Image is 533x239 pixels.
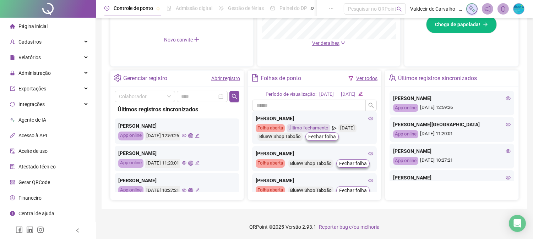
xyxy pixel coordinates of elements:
[18,70,51,76] span: Administração
[211,76,240,81] a: Abrir registro
[285,224,301,230] span: Versão
[251,74,259,82] span: file-text
[513,4,524,14] img: 19474
[393,130,511,138] div: [DATE] 11:20:01
[338,124,357,132] div: [DATE]
[18,211,54,216] span: Central de ajuda
[256,124,285,132] div: Folha aberta
[266,91,316,98] div: Período de visualização:
[10,86,15,91] span: export
[426,16,497,33] button: Chega de papelada!
[506,149,511,154] span: eye
[358,91,363,96] span: edit
[368,178,373,183] span: eye
[195,188,200,193] span: edit
[18,86,46,91] span: Exportações
[118,186,143,195] div: App online
[287,124,330,132] div: Último fechamento
[118,177,236,184] div: [PERSON_NAME]
[308,133,336,140] span: Fechar folha
[10,133,15,138] span: api
[310,6,314,11] span: pushpin
[341,40,346,45] span: down
[10,24,15,29] span: home
[10,164,15,169] span: solution
[10,180,15,185] span: qrcode
[10,195,15,200] span: dollar
[18,55,41,60] span: Relatórios
[18,23,48,29] span: Página inicial
[123,72,167,84] div: Gerenciar registro
[393,157,418,165] div: App online
[188,133,193,138] span: global
[393,174,511,182] div: [PERSON_NAME]
[393,104,511,112] div: [DATE] 12:59:26
[256,159,285,168] div: Folha aberta
[118,105,236,114] div: Últimos registros sincronizados
[398,72,477,84] div: Últimos registros sincronizados
[232,94,237,99] span: search
[288,160,333,168] div: BlueW Shop Taboão
[393,121,511,128] div: [PERSON_NAME][GEOGRAPHIC_DATA]
[18,148,48,154] span: Aceite de uso
[118,132,143,140] div: App online
[18,179,50,185] span: Gerar QRCode
[368,151,373,156] span: eye
[176,5,212,11] span: Admissão digital
[10,39,15,44] span: user-add
[219,6,224,11] span: sun
[506,96,511,101] span: eye
[393,157,511,165] div: [DATE] 10:27:21
[10,211,15,216] span: info-circle
[104,6,109,11] span: clock-circle
[288,187,333,195] div: BlueW Shop Taboão
[336,186,370,195] button: Fechar folha
[506,175,511,180] span: eye
[182,133,186,138] span: eye
[312,40,346,46] a: Ver detalhes down
[270,6,275,11] span: dashboard
[397,6,402,12] span: search
[18,117,46,123] span: Agente de IA
[18,133,47,138] span: Acesso à API
[305,132,339,141] button: Fechar folha
[348,76,353,81] span: filter
[368,102,374,108] span: search
[256,186,285,195] div: Folha aberta
[194,37,200,42] span: plus
[182,188,186,193] span: eye
[75,228,80,233] span: left
[339,160,367,167] span: Fechar folha
[195,161,200,165] span: edit
[483,22,488,27] span: arrow-right
[256,115,373,122] div: [PERSON_NAME]
[156,6,160,11] span: pushpin
[10,71,15,76] span: lock
[18,195,42,201] span: Financeiro
[18,164,56,169] span: Atestado técnico
[145,159,180,168] div: [DATE] 11:20:01
[10,102,15,107] span: sync
[506,122,511,127] span: eye
[256,177,373,184] div: [PERSON_NAME]
[393,130,418,138] div: App online
[393,104,418,112] div: App online
[319,91,334,98] div: [DATE]
[114,5,153,11] span: Controle de ponto
[332,124,337,132] span: send
[145,186,180,195] div: [DATE] 10:27:21
[337,91,338,98] div: -
[118,159,143,168] div: App online
[257,133,303,141] div: BlueW Shop Taboão
[164,37,200,43] span: Novo convite
[195,133,200,138] span: edit
[188,161,193,165] span: global
[10,149,15,154] span: audit
[500,6,506,12] span: bell
[329,6,334,11] span: ellipsis
[484,6,491,12] span: notification
[312,40,339,46] span: Ver detalhes
[228,5,264,11] span: Gestão de férias
[356,76,377,81] a: Ver todos
[410,5,462,13] span: Valdecir de Carvalho - BlueW Shop Taboão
